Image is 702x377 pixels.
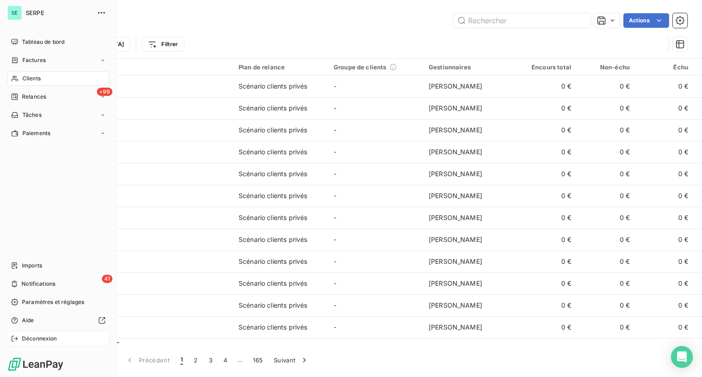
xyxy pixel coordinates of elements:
td: 0 € [635,294,694,316]
span: 0ADISSAHLM [63,196,228,205]
span: 0AFPA [63,262,228,271]
input: Rechercher [453,13,590,28]
span: 41 [102,275,112,283]
span: Imports [22,262,42,270]
span: +99 [97,88,112,96]
td: 0 € [518,316,577,338]
div: Scénario clients privés [239,126,307,135]
td: 0 € [577,75,635,97]
span: 0AGAPEIVIGNAL [63,283,228,293]
div: Scénario clients privés [239,82,307,91]
td: 0 € [577,251,635,272]
td: 0 € [635,97,694,119]
div: Scénario clients privés [239,104,307,113]
td: 0 € [518,141,577,163]
span: Aide [22,316,34,325]
button: Actions [623,13,669,28]
td: 0 € [518,251,577,272]
span: [PERSON_NAME] [429,279,482,287]
a: Aide [7,313,109,328]
span: [PERSON_NAME] [429,170,482,178]
td: 0 € [577,316,635,338]
button: Suivant [268,351,314,370]
span: Tâches [22,111,42,119]
span: 0AGDE [63,327,228,336]
div: Scénario clients privés [239,257,307,266]
span: SERPE [26,9,91,16]
td: 0 € [635,141,694,163]
span: 0ACAJOUSDC [63,130,228,139]
div: Scénario clients privés [239,191,307,200]
span: 0ADVENIS [63,240,228,249]
td: 0 € [635,119,694,141]
button: 2 [188,351,203,370]
span: - [334,148,336,156]
span: - [334,279,336,287]
span: 0AB2JIMMOBILI [63,86,228,95]
span: [PERSON_NAME] [429,323,482,331]
span: [PERSON_NAME] [429,192,482,199]
span: [PERSON_NAME] [429,214,482,221]
button: 1 [175,351,188,370]
span: - [334,104,336,112]
button: 4 [218,351,233,370]
td: 0 € [577,97,635,119]
td: 0 € [635,185,694,207]
span: 1 [181,356,183,365]
td: 0 € [577,229,635,251]
span: [PERSON_NAME] [429,236,482,243]
td: 0 € [518,185,577,207]
td: 0 € [635,163,694,185]
div: Non-échu [582,63,630,71]
span: … [233,353,247,367]
td: 0 € [518,163,577,185]
span: Relances [22,93,46,101]
span: 0ACHILLECOTEL [63,174,228,183]
div: Scénario clients privés [239,235,307,244]
span: 0ADOMA [63,218,228,227]
span: Clients [22,74,41,83]
button: 3 [203,351,218,370]
div: Scénario clients privés [239,147,307,157]
span: [PERSON_NAME] [429,148,482,156]
span: [PERSON_NAME] [429,126,482,134]
td: 0 € [518,207,577,229]
td: 0 € [518,294,577,316]
span: 0AGATESPL [63,305,228,314]
span: Paiements [22,129,50,137]
td: 0 € [577,338,635,360]
div: Scénario clients privés [239,279,307,288]
td: 0 € [577,272,635,294]
div: Gestionnaires [429,63,513,71]
span: Tableau de bord [22,38,64,46]
td: 0 € [635,316,694,338]
span: - [334,301,336,309]
td: 0 € [635,272,694,294]
div: SE [7,5,22,20]
td: 0 € [518,338,577,360]
span: [PERSON_NAME] [429,257,482,265]
td: 0 € [577,294,635,316]
span: Factures [22,56,46,64]
button: Précédent [120,351,175,370]
span: [PERSON_NAME] [429,104,482,112]
td: 0 € [518,272,577,294]
td: 0 € [518,229,577,251]
td: 0 € [518,97,577,119]
td: 0 € [635,207,694,229]
td: 0 € [577,185,635,207]
span: Notifications [21,280,55,288]
td: 0 € [518,119,577,141]
span: - [334,236,336,243]
span: Groupe de clients [334,63,387,71]
span: - [334,126,336,134]
span: [PERSON_NAME] [429,301,482,309]
span: - [334,257,336,265]
span: - [334,82,336,90]
span: Déconnexion [22,335,57,343]
td: 0 € [635,229,694,251]
div: Échu [641,63,688,71]
td: 0 € [635,338,694,360]
div: Scénario clients privés [239,301,307,310]
span: - [334,192,336,199]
